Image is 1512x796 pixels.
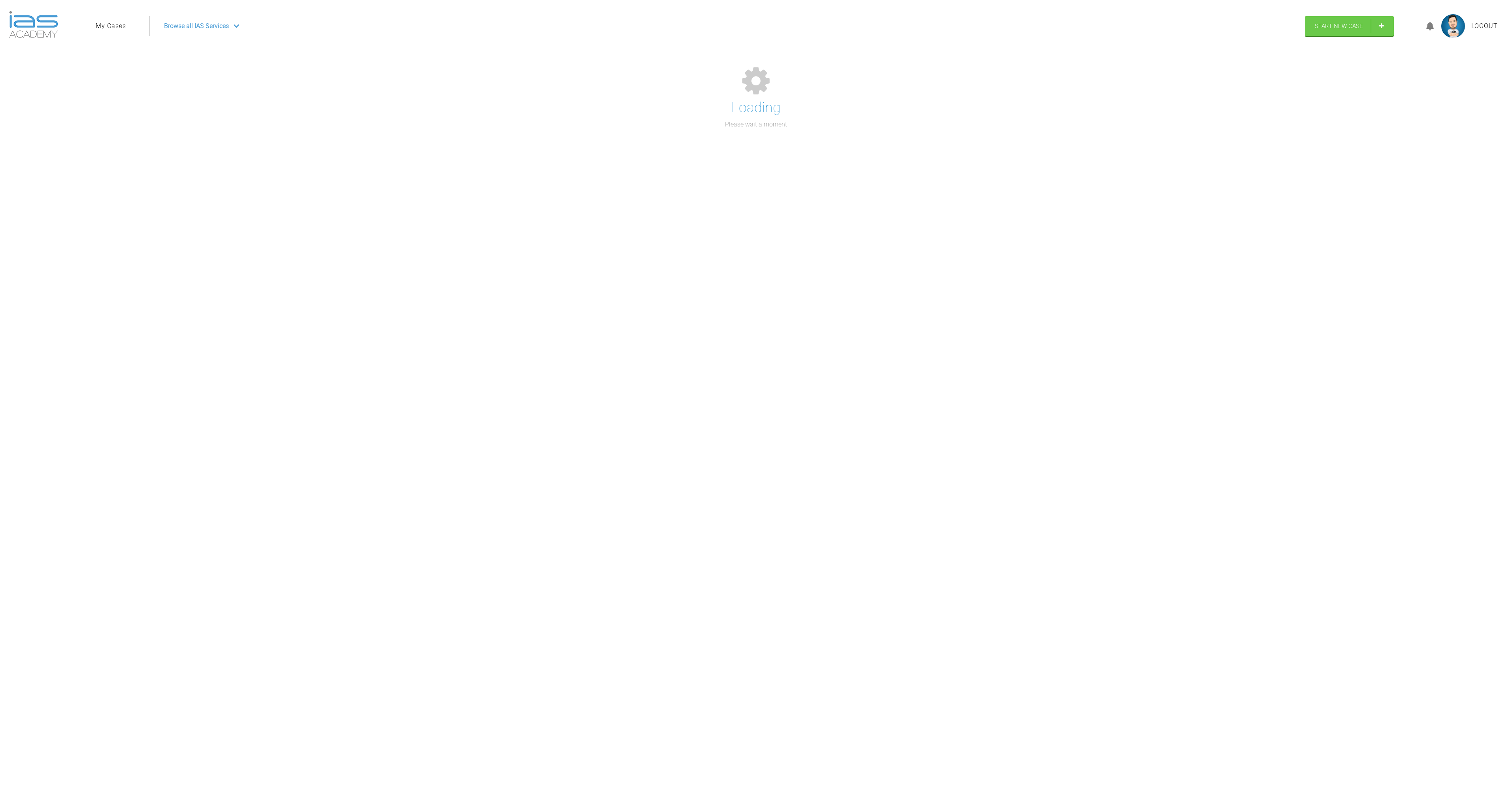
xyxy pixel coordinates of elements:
span: Start New Case [1315,23,1363,30]
h1: Loading [731,96,781,119]
a: Logout [1471,21,1498,31]
span: Browse all IAS Services [164,21,229,31]
a: My Cases [96,21,126,31]
img: profile.png [1441,14,1465,38]
img: logo-light.3e3ef733.png [9,11,58,38]
a: Start New Case [1305,16,1394,36]
p: Please wait a moment [725,119,787,130]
